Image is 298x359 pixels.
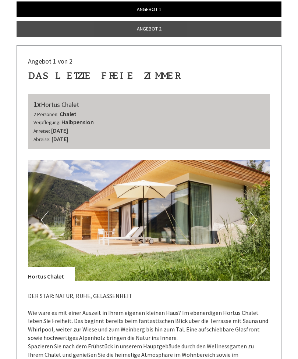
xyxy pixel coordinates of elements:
[51,127,68,134] b: [DATE]
[28,57,72,65] span: Angebot 1 von 2
[137,6,162,12] span: Angebot 1
[28,69,178,83] div: Das letzte freie Zimmer
[33,111,58,118] small: 2 Personen:
[33,99,265,110] div: Hortus Chalet
[28,267,75,281] div: Hortus Chalet
[60,110,77,118] b: Chalet
[52,135,68,143] b: [DATE]
[33,128,50,134] small: Anreise:
[249,211,257,229] button: Next
[137,25,162,32] span: Angebot 2
[33,119,60,126] small: Verpflegung:
[33,100,41,109] b: 1x
[33,136,50,143] small: Abreise:
[28,160,270,281] img: image
[41,211,49,229] button: Previous
[61,118,94,126] b: Halbpension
